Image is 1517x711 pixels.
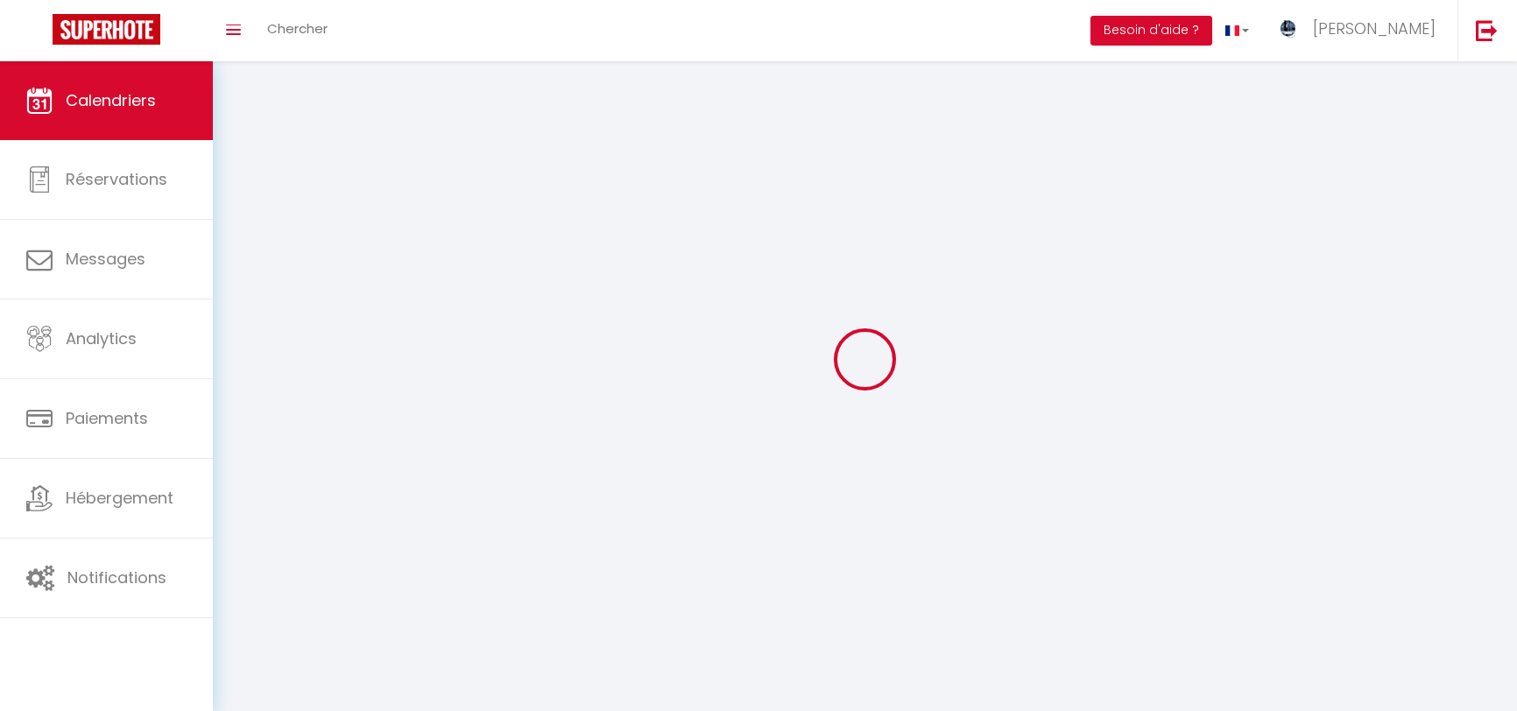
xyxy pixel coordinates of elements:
[66,327,137,349] span: Analytics
[66,248,145,270] span: Messages
[66,487,173,509] span: Hébergement
[67,567,166,588] span: Notifications
[1443,637,1517,711] iframe: LiveChat chat widget
[66,407,148,429] span: Paiements
[1275,16,1302,42] img: ...
[66,168,167,190] span: Réservations
[1476,19,1498,41] img: logout
[1090,16,1212,46] button: Besoin d'aide ?
[267,19,328,38] span: Chercher
[66,89,156,111] span: Calendriers
[53,14,160,45] img: Super Booking
[1313,18,1436,39] span: [PERSON_NAME]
